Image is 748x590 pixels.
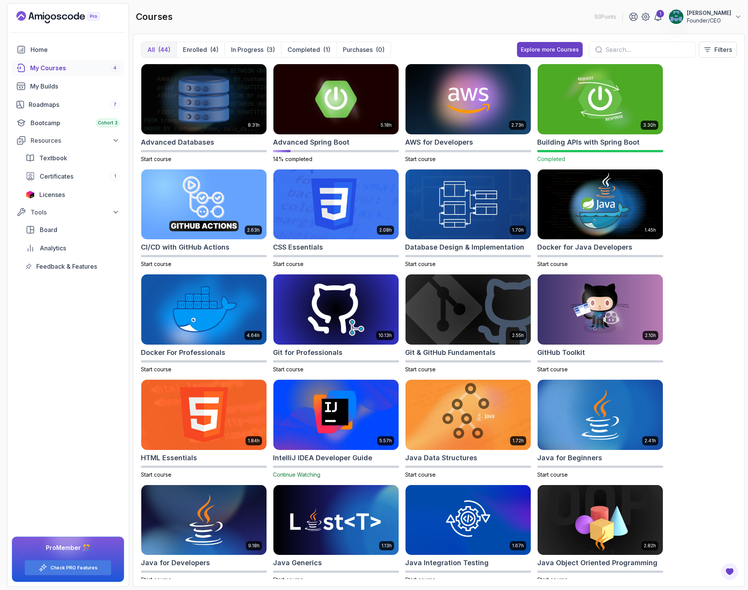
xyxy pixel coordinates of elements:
a: Landing page [16,11,117,23]
span: Feedback & Features [36,262,97,271]
p: 93 Points [595,13,616,21]
div: (0) [376,45,385,54]
div: My Courses [30,63,120,73]
span: Start course [273,366,304,372]
a: Advanced Spring Boot card5.18hAdvanced Spring Boot14% completed [273,64,399,163]
img: CI/CD with GitHub Actions card [141,169,267,240]
p: 2.10h [645,332,656,339]
h2: Git & GitHub Fundamentals [405,347,496,358]
h2: Java Integration Testing [405,558,489,568]
p: 8.31h [248,122,260,128]
button: Check PRO Features [24,560,111,575]
h2: Java for Beginners [537,453,602,463]
div: Bootcamp [31,118,120,127]
span: Start course [405,156,436,162]
p: 5.57h [380,438,392,444]
p: 2.82h [644,543,656,549]
p: 1.13h [381,543,392,549]
span: 7 [113,102,116,108]
a: bootcamp [12,115,124,131]
h2: Docker for Java Developers [537,242,632,253]
button: Resources [12,134,124,147]
h2: GitHub Toolkit [537,347,585,358]
p: Founder/CEO [687,17,731,24]
div: (44) [158,45,170,54]
p: 1.70h [512,227,524,233]
p: Purchases [343,45,373,54]
p: 2.55h [512,332,524,339]
img: CSS Essentials card [273,169,399,240]
img: IntelliJ IDEA Developer Guide card [273,380,399,450]
h2: Advanced Databases [141,137,214,148]
div: Tools [31,208,120,217]
div: 1 [656,10,664,18]
img: Advanced Databases card [141,64,267,134]
p: 3.30h [643,122,656,128]
h2: Java Object Oriented Programming [537,558,658,568]
span: Completed [537,156,565,162]
a: board [21,222,124,237]
p: Filters [714,45,732,54]
p: 2.63h [247,227,260,233]
button: Enrolled(4) [176,42,225,57]
input: Search... [605,45,689,54]
p: 2.73h [511,122,524,128]
button: Open Feedback Button [721,563,739,581]
img: Git for Professionals card [273,274,399,345]
a: Check PRO Features [50,565,97,571]
a: IntelliJ IDEA Developer Guide card5.57hIntelliJ IDEA Developer GuideContinue Watching [273,379,399,479]
a: feedback [21,259,124,274]
span: Start course [405,576,436,583]
p: 1.67h [512,543,524,549]
img: Git & GitHub Fundamentals card [406,274,531,345]
img: Building APIs with Spring Boot card [535,62,666,136]
span: Continue Watching [273,471,320,478]
button: All(44) [141,42,176,57]
img: Java for Developers card [141,485,267,555]
p: All [147,45,155,54]
h2: Java Generics [273,558,322,568]
p: 1.72h [512,438,524,444]
span: Textbook [39,153,67,163]
a: textbook [21,150,124,166]
span: Start course [537,471,568,478]
div: My Builds [30,82,120,91]
p: 1.45h [645,227,656,233]
button: Filters [699,42,737,58]
button: In Progress(3) [225,42,281,57]
p: Enrolled [183,45,207,54]
div: (1) [323,45,330,54]
p: 4.64h [247,332,260,339]
span: Board [40,225,57,234]
p: In Progress [231,45,263,54]
h2: CI/CD with GitHub Actions [141,242,229,253]
span: Start course [141,156,171,162]
p: 10.13h [378,332,392,339]
h2: Git for Professionals [273,347,342,358]
h2: IntelliJ IDEA Developer Guide [273,453,372,463]
button: Completed(1) [281,42,336,57]
span: Analytics [40,243,66,253]
span: Cohort 3 [98,120,118,126]
h2: Java Data Structures [405,453,477,463]
a: home [12,42,124,57]
h2: CSS Essentials [273,242,323,253]
span: Start course [537,366,568,372]
button: Explore more Courses [517,42,583,57]
span: Start course [141,261,171,267]
img: Java Generics card [273,485,399,555]
div: Home [31,45,120,54]
span: Start course [141,576,171,583]
span: Start course [141,366,171,372]
a: Building APIs with Spring Boot card3.30hBuilding APIs with Spring BootCompleted [537,64,663,163]
img: Java Integration Testing card [406,485,531,555]
div: Explore more Courses [521,46,579,53]
a: builds [12,79,124,94]
img: HTML Essentials card [141,380,267,450]
h2: AWS for Developers [405,137,473,148]
img: GitHub Toolkit card [538,274,663,345]
h2: courses [136,11,173,23]
span: Start course [273,261,304,267]
div: (3) [267,45,275,54]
